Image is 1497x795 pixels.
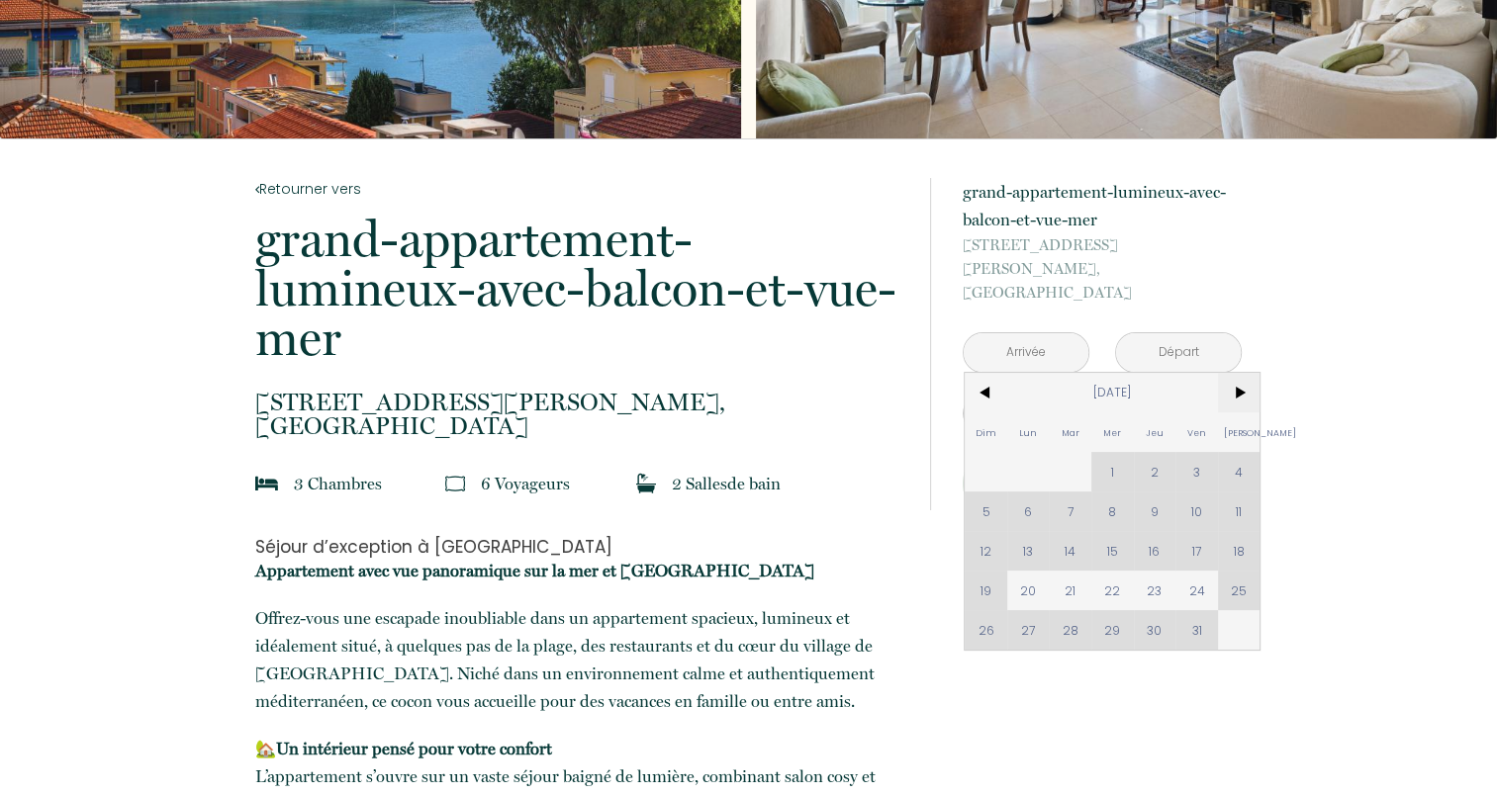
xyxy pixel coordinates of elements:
span: [PERSON_NAME] [1218,412,1261,452]
span: Mar [1049,412,1091,452]
h3: Séjour d’exception à [GEOGRAPHIC_DATA] [255,537,904,557]
p: grand-appartement-lumineux-avec-balcon-et-vue-mer [255,215,904,363]
span: 23 [1134,571,1176,610]
img: guests [445,474,465,493]
span: > [1218,373,1261,412]
span: Ven [1175,412,1218,452]
p: [GEOGRAPHIC_DATA] [963,233,1242,305]
span: s [375,474,382,493]
span: 20 [1007,571,1050,610]
p: [GEOGRAPHIC_DATA] [255,391,904,438]
p: 2 Salle de bain [672,470,781,497]
p: 6 Voyageur [481,470,570,497]
strong: Appartement avec vue panoramique sur la mer et [GEOGRAPHIC_DATA] [255,561,814,580]
span: [STREET_ADDRESS][PERSON_NAME], [963,233,1242,281]
p: grand-appartement-lumineux-avec-balcon-et-vue-mer [963,178,1242,233]
span: Lun [1007,412,1050,452]
span: [STREET_ADDRESS][PERSON_NAME], [255,391,904,414]
strong: Un intérieur pensé pour votre confort [276,739,552,758]
span: [DATE] [1007,373,1218,412]
span: s [720,474,727,493]
span: 21 [1049,571,1091,610]
span: Jeu [1134,412,1176,452]
input: Arrivée [964,333,1088,372]
input: Départ [1116,333,1241,372]
p: 3 Chambre [294,470,382,497]
a: Retourner vers [255,178,904,200]
button: Contacter [963,457,1242,510]
span: 22 [1091,571,1134,610]
span: < [965,373,1007,412]
span: Dim [965,412,1007,452]
p: Offrez-vous une escapade inoubliable dans un appartement spacieux, lumineux et idéalement situé, ... [255,604,904,715]
span: Mer [1091,412,1134,452]
span: 24 [1175,571,1218,610]
span: s [563,474,570,493]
